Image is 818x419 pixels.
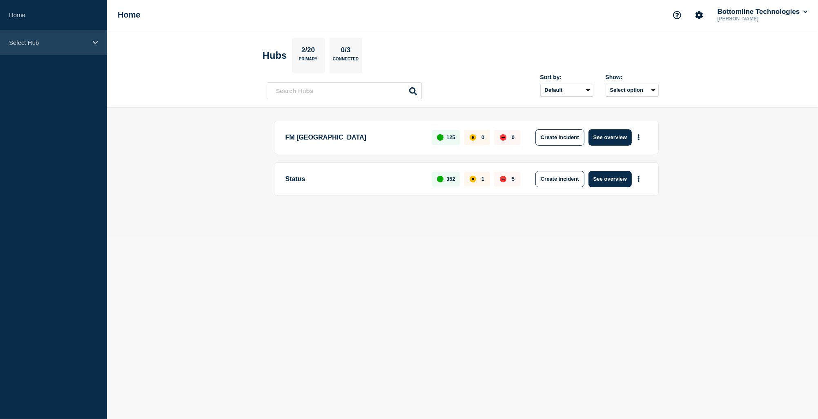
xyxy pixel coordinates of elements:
[588,129,632,146] button: See overview
[606,74,659,80] div: Show:
[716,16,801,22] p: [PERSON_NAME]
[535,129,584,146] button: Create incident
[481,176,484,182] p: 1
[333,57,359,65] p: Connected
[437,176,444,182] div: up
[691,7,708,24] button: Account settings
[606,84,659,97] button: Select option
[512,134,515,140] p: 0
[500,134,506,141] div: down
[716,8,809,16] button: Bottomline Technologies
[446,134,455,140] p: 125
[500,176,506,182] div: down
[437,134,444,141] div: up
[588,171,632,187] button: See overview
[481,134,484,140] p: 0
[540,84,593,97] select: Sort by
[285,129,423,146] p: FM [GEOGRAPHIC_DATA]
[9,39,87,46] p: Select Hub
[512,176,515,182] p: 5
[338,46,354,57] p: 0/3
[263,50,287,61] h2: Hubs
[267,82,422,99] input: Search Hubs
[446,176,455,182] p: 352
[298,46,318,57] p: 2/20
[470,134,476,141] div: affected
[669,7,686,24] button: Support
[540,74,593,80] div: Sort by:
[299,57,318,65] p: Primary
[633,130,644,145] button: More actions
[470,176,476,182] div: affected
[285,171,423,187] p: Status
[118,10,140,20] h1: Home
[535,171,584,187] button: Create incident
[633,171,644,186] button: More actions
